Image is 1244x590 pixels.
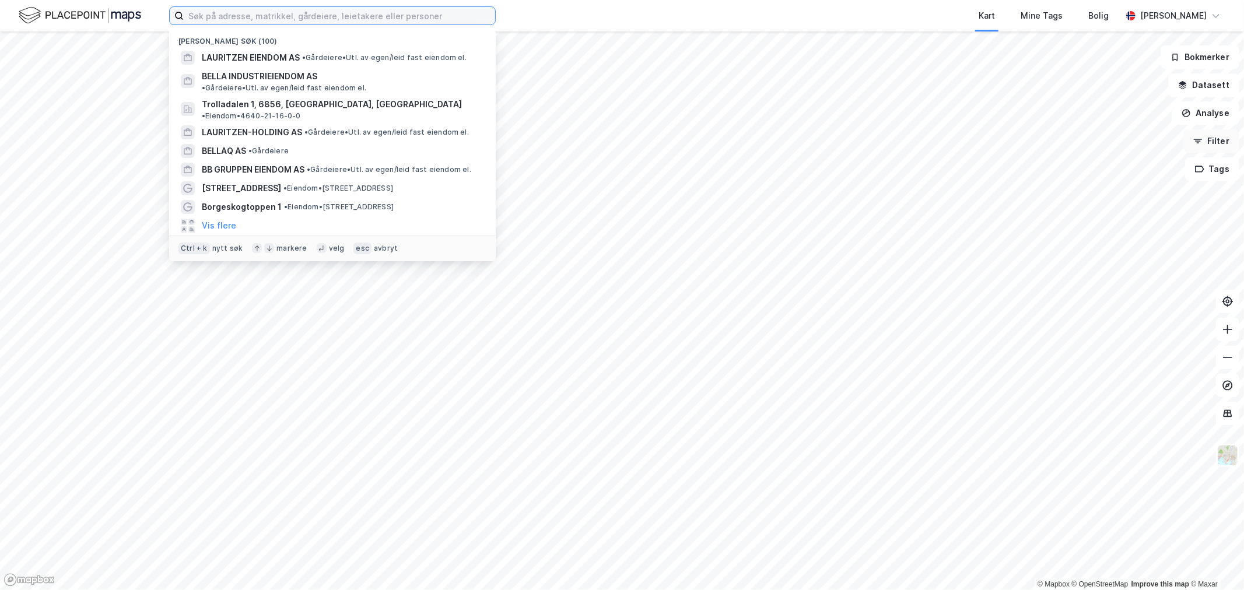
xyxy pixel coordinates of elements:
[202,200,282,214] span: Borgeskogtoppen 1
[302,53,306,62] span: •
[202,125,302,139] span: LAURITZEN-HOLDING AS
[202,51,300,65] span: LAURITZEN EIENDOM AS
[1131,580,1189,588] a: Improve this map
[284,202,394,212] span: Eiendom • [STREET_ADDRESS]
[1072,580,1129,588] a: OpenStreetMap
[1140,9,1207,23] div: [PERSON_NAME]
[202,111,205,120] span: •
[1185,157,1239,181] button: Tags
[248,146,289,156] span: Gårdeiere
[329,244,345,253] div: velg
[1021,9,1063,23] div: Mine Tags
[276,244,307,253] div: markere
[1038,580,1070,588] a: Mapbox
[353,243,372,254] div: esc
[283,184,287,192] span: •
[284,202,288,211] span: •
[1183,129,1239,153] button: Filter
[248,146,252,155] span: •
[1172,101,1239,125] button: Analyse
[202,83,366,93] span: Gårdeiere • Utl. av egen/leid fast eiendom el.
[202,181,281,195] span: [STREET_ADDRESS]
[202,97,462,111] span: Trolladalen 1, 6856, [GEOGRAPHIC_DATA], [GEOGRAPHIC_DATA]
[1217,444,1239,466] img: Z
[1186,534,1244,590] iframe: Chat Widget
[3,573,55,587] a: Mapbox homepage
[178,243,210,254] div: Ctrl + k
[1088,9,1109,23] div: Bolig
[304,128,469,137] span: Gårdeiere • Utl. av egen/leid fast eiendom el.
[304,128,308,136] span: •
[1186,534,1244,590] div: Kontrollprogram for chat
[169,27,496,48] div: [PERSON_NAME] søk (100)
[202,163,304,177] span: BB GRUPPEN EIENDOM AS
[307,165,310,174] span: •
[202,144,246,158] span: BELLAQ AS
[374,244,398,253] div: avbryt
[302,53,467,62] span: Gårdeiere • Utl. av egen/leid fast eiendom el.
[283,184,393,193] span: Eiendom • [STREET_ADDRESS]
[1168,73,1239,97] button: Datasett
[212,244,243,253] div: nytt søk
[184,7,495,24] input: Søk på adresse, matrikkel, gårdeiere, leietakere eller personer
[979,9,995,23] div: Kart
[307,165,471,174] span: Gårdeiere • Utl. av egen/leid fast eiendom el.
[202,111,301,121] span: Eiendom • 4640-21-16-0-0
[202,69,317,83] span: BELLA INDUSTRIEIENDOM AS
[19,5,141,26] img: logo.f888ab2527a4732fd821a326f86c7f29.svg
[1161,45,1239,69] button: Bokmerker
[202,219,236,233] button: Vis flere
[202,83,205,92] span: •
